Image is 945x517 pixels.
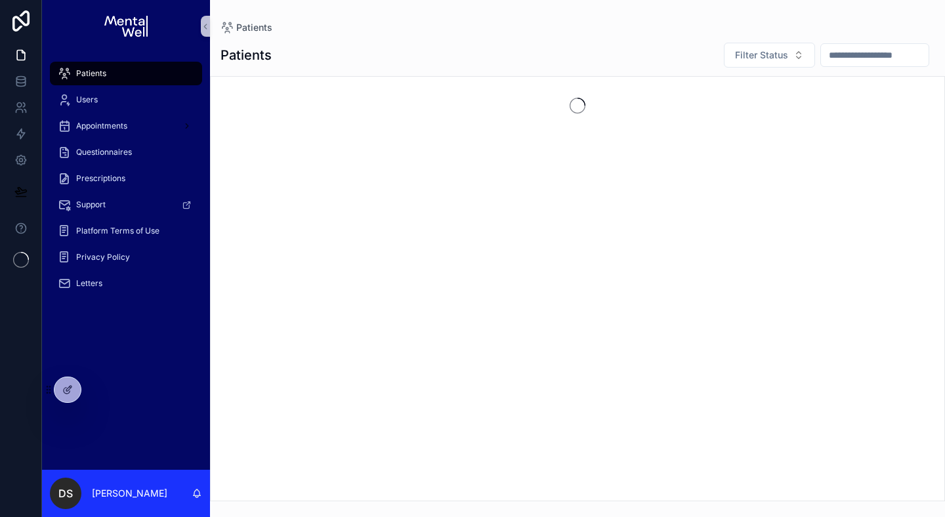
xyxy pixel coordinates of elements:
[76,94,98,105] span: Users
[220,21,272,34] a: Patients
[50,272,202,295] a: Letters
[76,199,106,210] span: Support
[76,226,159,236] span: Platform Terms of Use
[50,62,202,85] a: Patients
[50,88,202,112] a: Users
[724,43,815,68] button: Select Button
[76,278,102,289] span: Letters
[58,486,73,501] span: DS
[104,16,147,37] img: App logo
[76,121,127,131] span: Appointments
[76,147,132,157] span: Questionnaires
[50,245,202,269] a: Privacy Policy
[236,21,272,34] span: Patients
[76,68,106,79] span: Patients
[50,140,202,164] a: Questionnaires
[735,49,788,62] span: Filter Status
[42,52,210,312] div: scrollable content
[50,167,202,190] a: Prescriptions
[50,193,202,217] a: Support
[50,219,202,243] a: Platform Terms of Use
[76,173,125,184] span: Prescriptions
[50,114,202,138] a: Appointments
[220,46,272,64] h1: Patients
[76,252,130,262] span: Privacy Policy
[92,487,167,500] p: [PERSON_NAME]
